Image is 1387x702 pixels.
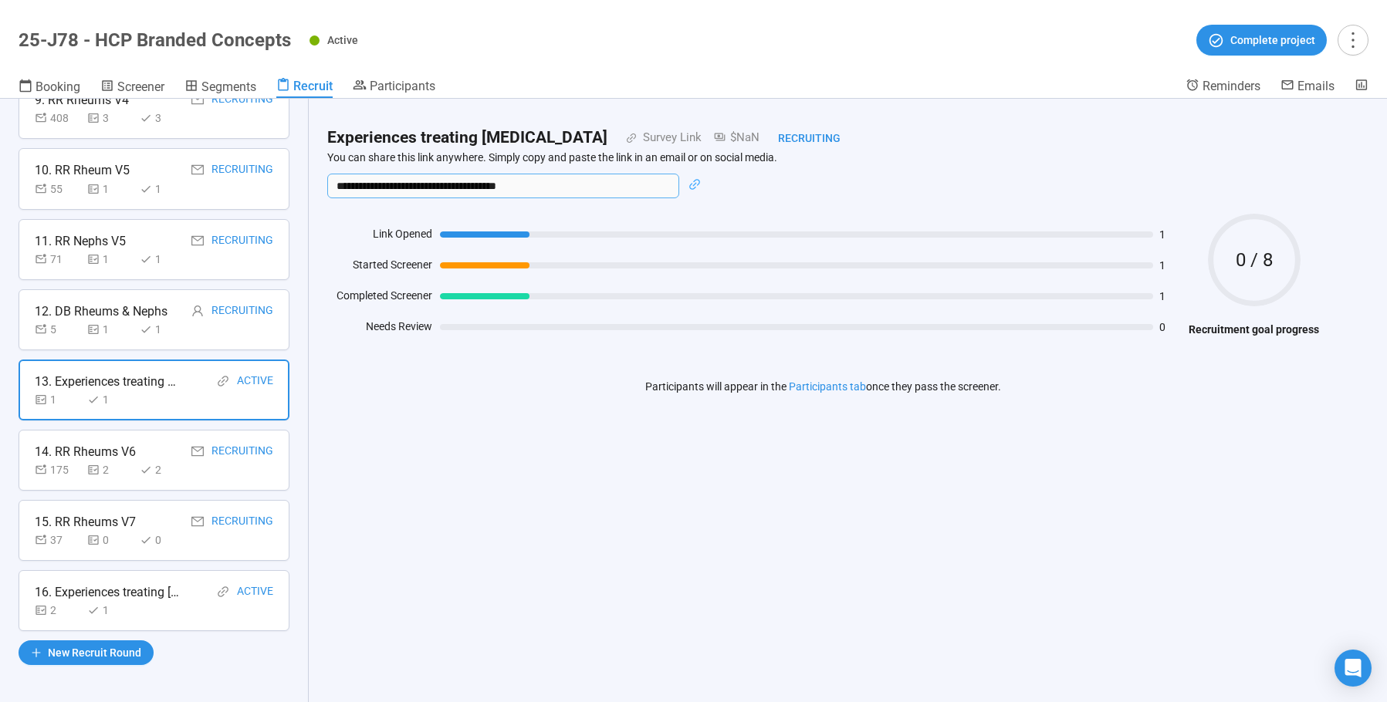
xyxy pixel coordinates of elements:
[19,78,80,98] a: Booking
[201,79,256,94] span: Segments
[35,532,81,548] div: 37
[759,130,841,147] div: Recruiting
[1297,79,1335,93] span: Emails
[35,90,129,110] div: 9. RR Rheums V4
[1280,78,1335,96] a: Emails
[327,287,432,310] div: Completed Screener
[36,79,80,94] span: Booking
[327,225,432,248] div: Link Opened
[1189,321,1319,338] h4: Recruitment goal progress
[211,512,273,532] div: Recruiting
[35,302,167,321] div: 12. DB Rheums & Nephs
[191,445,204,457] span: mail
[19,640,154,665] button: plusNew Recruit Round
[140,181,186,197] div: 1
[327,34,358,46] span: Active
[87,181,134,197] div: 1
[211,442,273,461] div: Recruiting
[237,372,273,391] div: Active
[87,251,134,268] div: 1
[35,110,81,127] div: 408
[1159,322,1181,332] span: 0
[645,378,1001,395] p: Participants will appear in the once they pass the screener.
[1335,650,1372,687] div: Open Intercom Messenger
[191,305,204,317] span: user
[1159,260,1181,271] span: 1
[31,647,42,658] span: plus
[1186,78,1260,96] a: Reminders
[87,391,134,408] div: 1
[87,110,134,127] div: 3
[1196,25,1327,56] button: Complete project
[1203,79,1260,93] span: Reminders
[237,582,273,602] div: Active
[117,79,164,94] span: Screener
[19,29,291,51] h1: 25-J78 - HCP Branded Concepts
[688,178,701,191] span: link
[789,380,866,393] a: Participants tab
[327,256,432,279] div: Started Screener
[35,181,81,197] div: 55
[140,251,186,268] div: 1
[637,129,702,147] div: Survey Link
[100,78,164,98] a: Screener
[327,318,432,341] div: Needs Review
[48,644,141,661] span: New Recruit Round
[276,78,333,98] a: Recruit
[184,78,256,98] a: Segments
[293,79,333,93] span: Recruit
[607,133,637,143] span: link
[327,125,607,150] h2: Experiences treating [MEDICAL_DATA]
[35,251,81,268] div: 71
[327,150,1319,164] p: You can share this link anywhere. Simply copy and paste the link in an email or on social media.
[1338,25,1368,56] button: more
[1342,29,1363,50] span: more
[35,461,81,478] div: 175
[191,164,204,176] span: mail
[1159,229,1181,240] span: 1
[35,231,126,251] div: 11. RR Nephs V5
[1208,251,1301,269] span: 0 / 8
[35,372,181,391] div: 13. Experiences treating Gout
[1230,32,1315,49] span: Complete project
[702,129,759,147] div: $NaN
[211,302,273,321] div: Recruiting
[35,321,81,338] div: 5
[87,602,134,619] div: 1
[35,442,136,461] div: 14. RR Rheums V6
[140,110,186,127] div: 3
[353,78,435,96] a: Participants
[211,90,273,110] div: Recruiting
[191,515,204,528] span: mail
[140,532,186,548] div: 0
[370,79,435,93] span: Participants
[211,160,273,180] div: Recruiting
[217,375,229,387] span: link
[35,391,81,408] div: 1
[191,93,204,106] span: mail
[191,235,204,247] span: mail
[140,321,186,338] div: 1
[87,321,134,338] div: 1
[1159,291,1181,302] span: 1
[35,582,181,602] div: 16. Experiences treating [MEDICAL_DATA] HCP referrals
[87,532,134,548] div: 0
[140,461,186,478] div: 2
[217,586,229,598] span: link
[35,512,136,532] div: 15. RR Rheums V7
[87,461,134,478] div: 2
[35,160,130,180] div: 10. RR Rheum V5
[211,231,273,251] div: Recruiting
[35,602,81,619] div: 2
